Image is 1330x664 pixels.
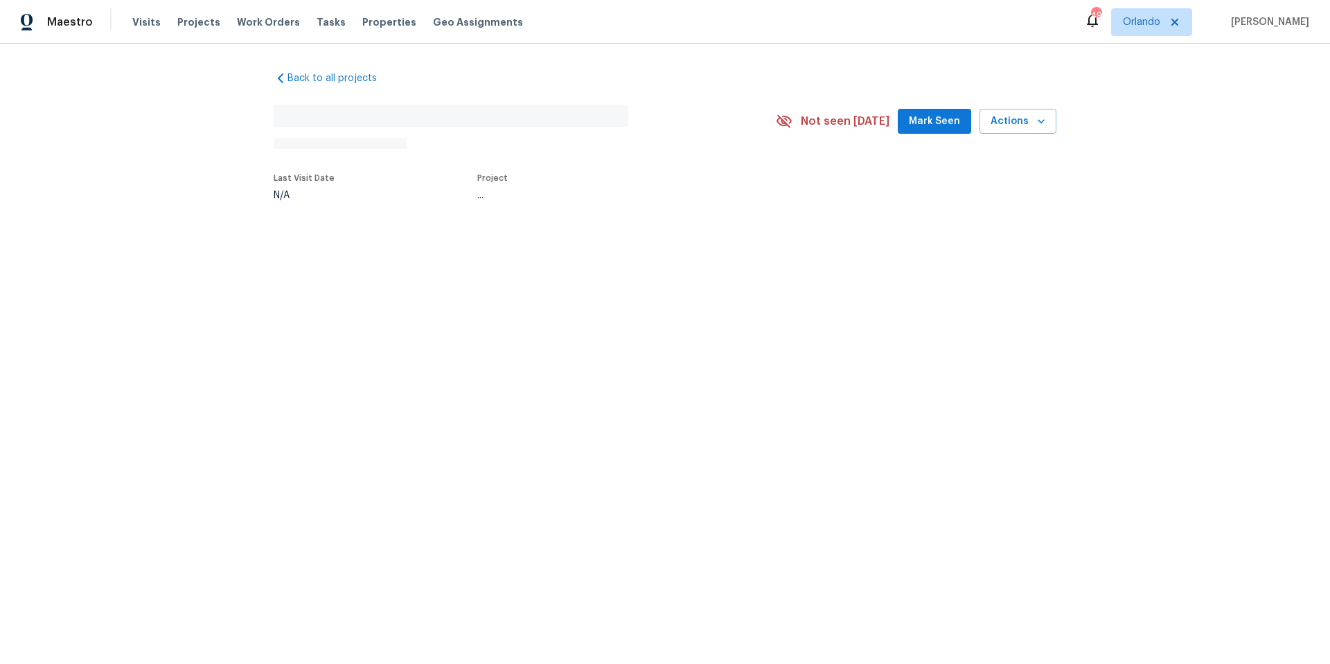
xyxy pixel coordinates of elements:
span: Tasks [317,17,346,27]
span: Geo Assignments [433,15,523,29]
span: Work Orders [237,15,300,29]
span: Mark Seen [909,113,960,130]
span: Orlando [1123,15,1160,29]
span: Maestro [47,15,93,29]
span: [PERSON_NAME] [1225,15,1309,29]
div: N/A [274,191,335,200]
span: Properties [362,15,416,29]
a: Back to all projects [274,71,407,85]
span: Project [477,174,508,182]
button: Mark Seen [898,109,971,134]
div: 49 [1091,8,1101,22]
span: Last Visit Date [274,174,335,182]
span: Not seen [DATE] [801,114,889,128]
span: Visits [132,15,161,29]
div: ... [477,191,743,200]
span: Actions [991,113,1045,130]
span: Projects [177,15,220,29]
button: Actions [979,109,1056,134]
